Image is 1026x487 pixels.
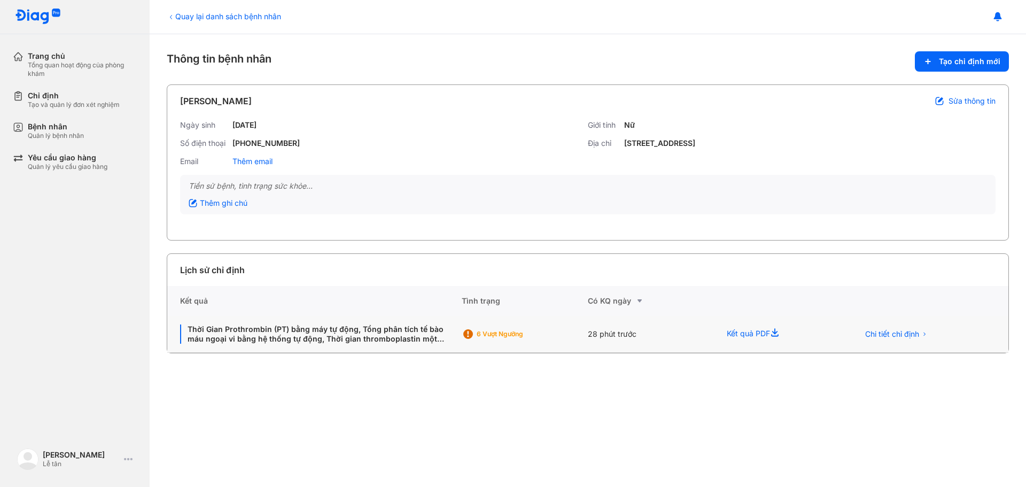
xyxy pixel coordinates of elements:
[180,95,252,107] div: [PERSON_NAME]
[189,198,247,208] div: Thêm ghi chú
[588,316,714,353] div: 28 phút trước
[588,138,620,148] div: Địa chỉ
[462,286,588,316] div: Tình trạng
[43,450,120,460] div: [PERSON_NAME]
[28,122,84,132] div: Bệnh nhân
[232,138,300,148] div: [PHONE_NUMBER]
[28,51,137,61] div: Trang chủ
[859,326,934,342] button: Chi tiết chỉ định
[28,163,107,171] div: Quản lý yêu cầu giao hàng
[477,330,562,338] div: 6 Vượt ngưỡng
[28,91,120,101] div: Chỉ định
[915,51,1009,72] button: Tạo chỉ định mới
[714,316,845,353] div: Kết quả PDF
[180,120,228,130] div: Ngày sinh
[949,96,996,106] span: Sửa thông tin
[28,61,137,78] div: Tổng quan hoạt động của phòng khám
[189,181,987,191] div: Tiền sử bệnh, tình trạng sức khỏe...
[232,157,273,166] div: Thêm email
[865,329,919,339] span: Chi tiết chỉ định
[588,295,714,307] div: Có KQ ngày
[624,138,695,148] div: [STREET_ADDRESS]
[28,153,107,163] div: Yêu cầu giao hàng
[15,9,61,25] img: logo
[167,11,281,22] div: Quay lại danh sách bệnh nhân
[180,324,449,344] div: Thời Gian Prothrombin (PT) bằng máy tự động, Tổng phân tích tế bào máu ngoại vi bằng hệ thống tự ...
[180,138,228,148] div: Số điện thoại
[939,57,1000,66] span: Tạo chỉ định mới
[43,460,120,468] div: Lễ tân
[180,264,245,276] div: Lịch sử chỉ định
[167,51,1009,72] div: Thông tin bệnh nhân
[232,120,256,130] div: [DATE]
[167,286,462,316] div: Kết quả
[17,449,38,470] img: logo
[28,101,120,109] div: Tạo và quản lý đơn xét nghiệm
[28,132,84,140] div: Quản lý bệnh nhân
[588,120,620,130] div: Giới tính
[180,157,228,166] div: Email
[624,120,635,130] div: Nữ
